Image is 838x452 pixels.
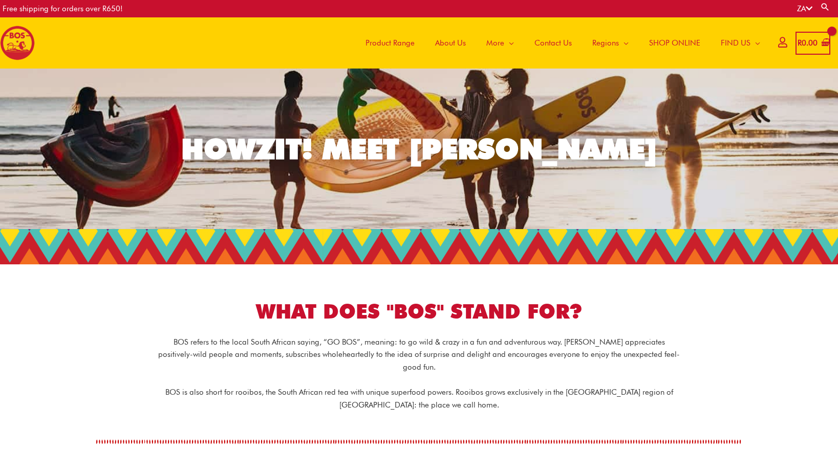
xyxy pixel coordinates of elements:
[798,38,802,48] span: R
[355,17,425,69] a: Product Range
[158,336,680,374] p: BOS refers to the local South African saying, “GO BOS”, meaning: to go wild & crazy in a fun and ...
[181,135,657,163] div: HOWZIT! MEET [PERSON_NAME]
[721,28,750,58] span: FIND US
[435,28,466,58] span: About Us
[639,17,711,69] a: SHOP ONLINE
[425,17,476,69] a: About Us
[592,28,619,58] span: Regions
[524,17,582,69] a: Contact Us
[582,17,639,69] a: Regions
[796,32,830,55] a: View Shopping Cart, empty
[158,386,680,412] p: BOS is also short for rooibos, the South African red tea with unique superfood powers. Rooibos gr...
[797,4,812,13] a: ZA
[366,28,415,58] span: Product Range
[476,17,524,69] a: More
[649,28,700,58] span: SHOP ONLINE
[534,28,572,58] span: Contact Us
[348,17,770,69] nav: Site Navigation
[798,38,818,48] bdi: 0.00
[486,28,504,58] span: More
[820,2,830,12] a: Search button
[133,298,706,326] h1: WHAT DOES "BOS" STAND FOR?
